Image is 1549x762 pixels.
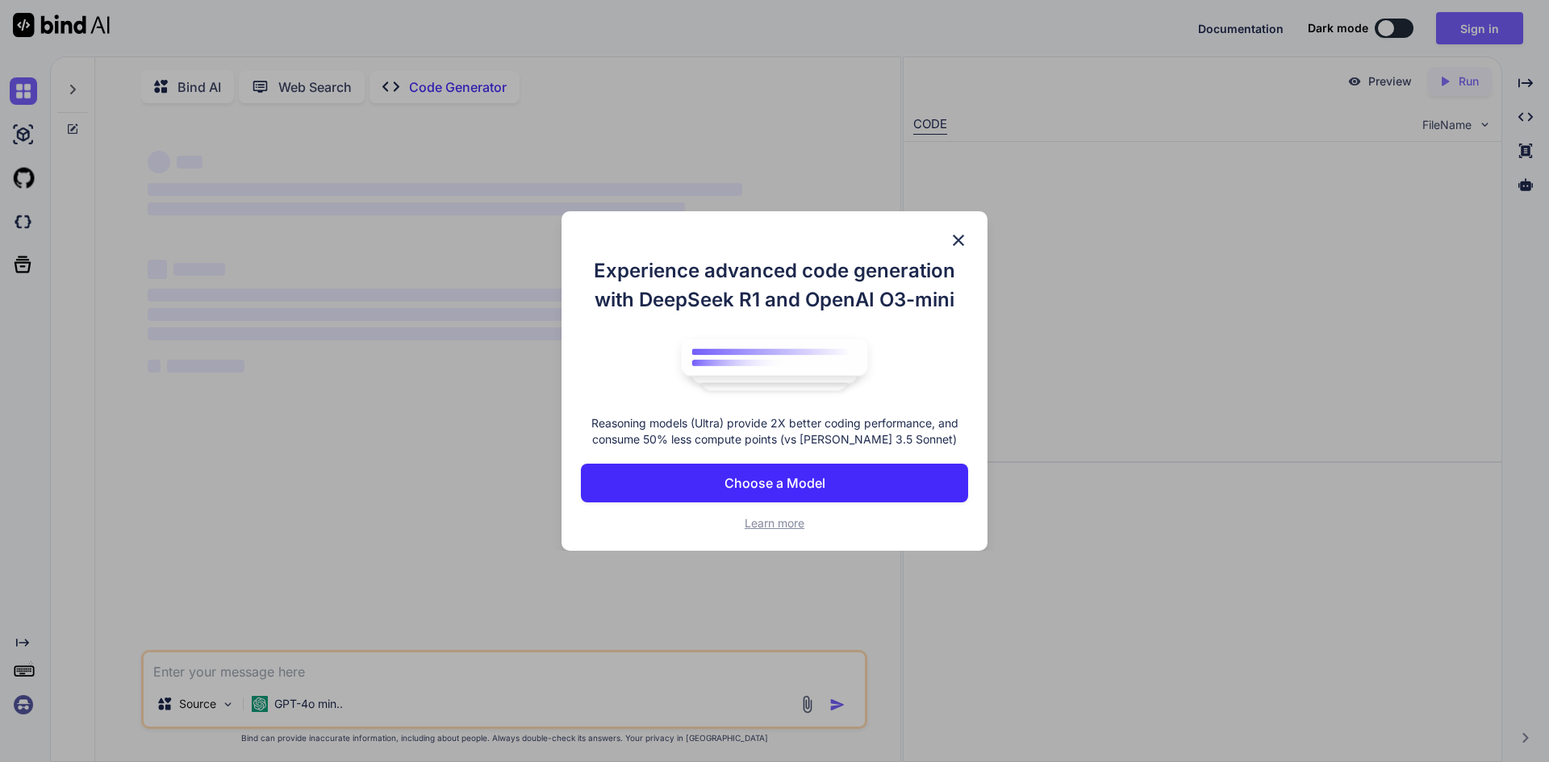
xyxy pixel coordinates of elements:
[670,331,879,400] img: bind logo
[745,516,804,530] span: Learn more
[724,473,825,493] p: Choose a Model
[949,231,968,250] img: close
[581,415,968,448] p: Reasoning models (Ultra) provide 2X better coding performance, and consume 50% less compute point...
[581,256,968,314] h1: Experience advanced code generation with DeepSeek R1 and OpenAI O3-mini
[581,464,968,502] button: Choose a Model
